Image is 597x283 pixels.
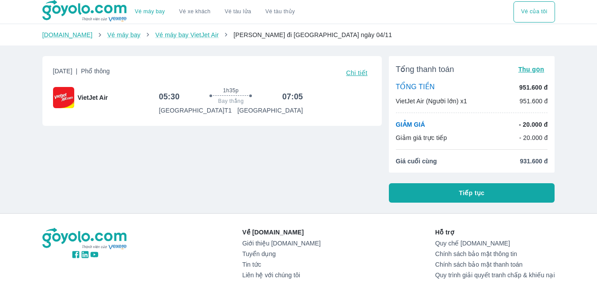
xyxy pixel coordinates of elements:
img: logo [42,228,128,250]
a: Giới thiệu [DOMAIN_NAME] [242,240,320,247]
span: Bay thẳng [218,98,244,105]
span: | [76,68,78,75]
a: Tin tức [242,261,320,268]
p: 951.600 đ [519,83,548,92]
a: [DOMAIN_NAME] [42,31,93,38]
p: - 20.000 đ [519,133,548,142]
p: Về [DOMAIN_NAME] [242,228,320,237]
span: Giá cuối cùng [396,157,437,166]
h6: 07:05 [282,91,303,102]
nav: breadcrumb [42,30,555,39]
a: Tuyển dụng [242,250,320,257]
a: Liên hệ với chúng tôi [242,272,320,279]
span: VietJet Air [78,93,108,102]
p: 951.600 đ [520,97,548,106]
span: Tổng thanh toán [396,64,454,75]
p: TỔNG TIỀN [396,83,435,92]
button: Vé của tôi [513,1,555,23]
span: Phổ thông [81,68,110,75]
button: Chi tiết [342,67,371,79]
div: choose transportation mode [128,1,302,23]
span: 931.600 đ [520,157,548,166]
span: Tiếp tục [459,189,485,197]
a: Vé tàu lửa [218,1,259,23]
h6: 05:30 [159,91,179,102]
span: Thu gọn [518,66,544,73]
a: Vé máy bay [107,31,141,38]
div: choose transportation mode [513,1,555,23]
button: Vé tàu thủy [258,1,302,23]
p: Hỗ trợ [435,228,555,237]
a: Vé máy bay [135,8,165,15]
span: 1h35p [223,87,239,94]
a: Chính sách bảo mật thông tin [435,250,555,257]
span: [DATE] [53,67,110,79]
button: Tiếp tục [389,183,555,203]
p: GIẢM GIÁ [396,120,425,129]
a: Quy trình giải quyết tranh chấp & khiếu nại [435,272,555,279]
p: Giảm giá trực tiếp [396,133,447,142]
a: Chính sách bảo mật thanh toán [435,261,555,268]
p: [GEOGRAPHIC_DATA] T1 [159,106,232,115]
span: [PERSON_NAME] đi [GEOGRAPHIC_DATA] ngày 04/11 [233,31,392,38]
a: Quy chế [DOMAIN_NAME] [435,240,555,247]
p: [GEOGRAPHIC_DATA] [237,106,303,115]
a: Vé máy bay VietJet Air [155,31,218,38]
a: Vé xe khách [179,8,210,15]
p: VietJet Air (Người lớn) x1 [396,97,467,106]
span: Chi tiết [346,69,367,76]
button: Thu gọn [515,63,548,75]
p: - 20.000 đ [519,120,548,129]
